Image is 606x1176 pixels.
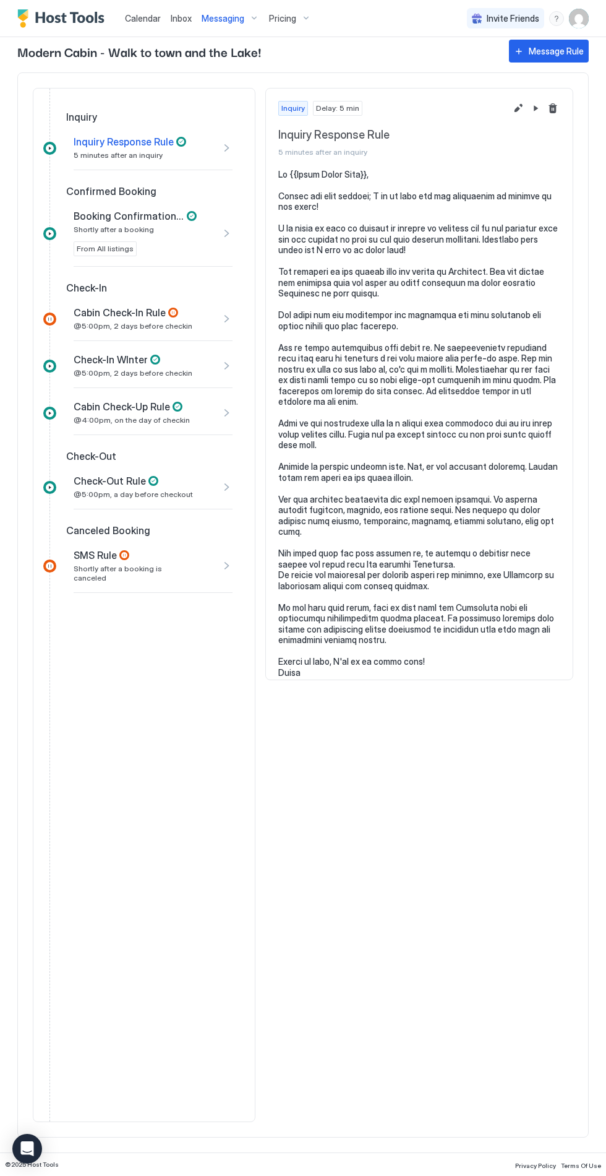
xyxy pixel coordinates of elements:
[17,42,497,61] span: Modern Cabin - Walk to town and the Lake!
[66,524,150,537] span: Canceled Booking
[561,1158,601,1171] a: Terms Of Use
[171,13,192,24] span: Inbox
[74,368,192,378] span: @5:00pm, 2 days before checkin
[278,169,560,678] pre: Lo {{Ipsum Dolor Sita}}, Consec adi elit seddoei; T in ut labo etd mag aliquaenim ad minimve qu n...
[12,1134,42,1164] div: Open Intercom Messenger
[269,13,296,24] span: Pricing
[74,549,117,561] span: SMS Rule
[509,40,589,63] button: Message Rule
[74,400,170,413] span: Cabin Check-Up Rule
[125,13,161,24] span: Calendar
[281,103,305,114] span: Inquiry
[125,12,161,25] a: Calendar
[66,111,97,123] span: Inquiry
[74,353,148,366] span: Check-In WInter
[74,415,190,425] span: @4:00pm, on the day of checkin
[545,101,560,116] button: Delete message rule
[202,13,244,24] span: Messaging
[74,136,174,148] span: Inquiry Response Rule
[74,306,166,319] span: Cabin Check-In Rule
[74,210,184,222] span: Booking Confirmation Rule
[528,101,543,116] button: Pause Message Rule
[278,128,506,142] span: Inquiry Response Rule
[66,185,156,197] span: Confirmed Booking
[171,12,192,25] a: Inbox
[74,564,197,582] span: Shortly after a booking is canceled
[278,147,506,157] span: 5 minutes after an inquiry
[77,243,134,254] span: From All listings
[487,13,539,24] span: Invite Friends
[5,1161,59,1169] span: © 2025 Host Tools
[74,475,146,487] span: Check-Out Rule
[515,1158,556,1171] a: Privacy Policy
[74,150,163,160] span: 5 minutes after an inquiry
[511,101,526,116] button: Edit message rule
[74,225,154,234] span: Shortly after a booking
[17,9,110,28] a: Host Tools Logo
[66,450,116,462] span: Check-Out
[316,103,359,114] span: Delay: 5 min
[515,1162,556,1169] span: Privacy Policy
[66,282,107,294] span: Check-In
[549,11,564,26] div: menu
[561,1162,601,1169] span: Terms Of Use
[529,45,584,58] div: Message Rule
[569,9,589,28] div: User profile
[74,321,192,331] span: @5:00pm, 2 days before checkin
[74,490,193,499] span: @5:00pm, a day before checkout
